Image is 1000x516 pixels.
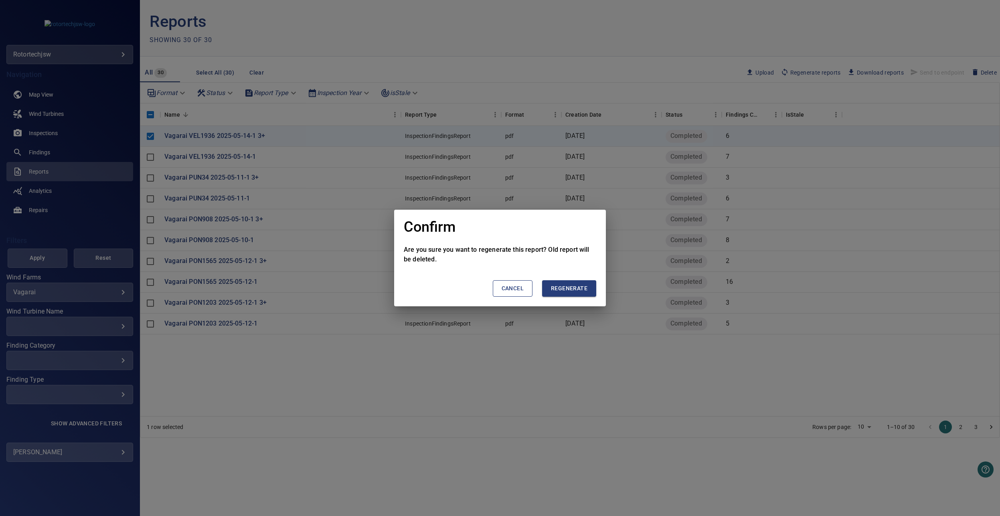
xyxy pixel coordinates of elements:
h1: Confirm [404,219,455,235]
span: Cancel [502,283,524,293]
span: Regenerate [551,283,587,293]
p: Are you sure you want to regenerate this report? Old report will be deleted. [404,245,596,264]
button: Cancel [493,280,532,297]
button: Regenerate [542,280,596,297]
